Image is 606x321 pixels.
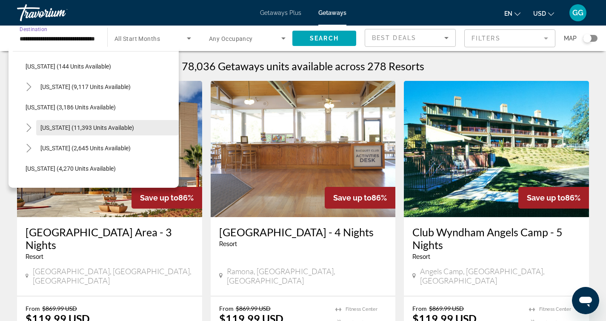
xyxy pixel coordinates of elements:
button: [US_STATE] (4,270 units available) [21,161,179,176]
a: Travorium [17,2,102,24]
span: GG [572,9,583,17]
button: Toggle New Hampshire (2,645 units available) [21,141,36,156]
button: Toggle Nevada (11,393 units available) [21,120,36,135]
a: Getaways [318,9,346,16]
span: Map [564,32,577,44]
iframe: Button to launch messaging window [572,287,599,314]
button: Change language [504,7,520,20]
span: Destination [20,26,47,32]
a: Getaways Plus [260,9,301,16]
img: DN85O01X.jpg [211,81,396,217]
div: 86% [325,187,395,209]
a: [GEOGRAPHIC_DATA] Area - 3 Nights [26,226,194,251]
span: Save up to [140,193,178,202]
button: [US_STATE] (9,117 units available) [36,79,179,95]
span: Resort [26,253,43,260]
button: [US_STATE] (144 units available) [21,59,179,74]
span: Resort [219,241,237,247]
button: Filter [464,29,555,48]
h1: 78,036 Getaways units available across 278 Resorts [182,60,424,72]
div: 86% [131,187,202,209]
span: en [504,10,512,17]
span: [US_STATE] (144 units available) [26,63,111,70]
button: User Menu [567,4,589,22]
span: Best Deals [372,34,416,41]
span: $869.99 USD [429,305,464,312]
span: $869.99 USD [42,305,77,312]
button: [US_STATE] (980 units available) [21,38,179,54]
span: Ramona, [GEOGRAPHIC_DATA], [GEOGRAPHIC_DATA] [227,267,387,285]
span: From [412,305,427,312]
span: From [219,305,234,312]
img: 5489E01X.jpg [404,81,589,217]
span: [GEOGRAPHIC_DATA], [GEOGRAPHIC_DATA], [GEOGRAPHIC_DATA] [33,267,194,285]
span: Search [310,35,339,42]
span: [US_STATE] (2,645 units available) [40,145,131,152]
span: [US_STATE] (4,270 units available) [26,165,116,172]
span: All Start Months [114,35,160,42]
span: Any Occupancy [209,35,253,42]
span: Fitness Center [539,307,571,312]
span: From [26,305,40,312]
button: Search [292,31,356,46]
span: [US_STATE] (11,393 units available) [40,124,134,131]
button: [US_STATE] (2,645 units available) [36,140,179,156]
span: [US_STATE] (3,186 units available) [26,104,116,111]
span: Save up to [333,193,372,202]
a: [GEOGRAPHIC_DATA] - 4 Nights [219,226,387,238]
span: Fitness Center [346,307,377,312]
a: Club Wyndham Angels Camp - 5 Nights [412,226,580,251]
span: USD [533,10,546,17]
button: [US_STATE] (11,393 units available) [36,120,179,135]
span: $869.99 USD [236,305,271,312]
mat-select: Sort by [372,33,449,43]
span: Angels Camp, [GEOGRAPHIC_DATA], [GEOGRAPHIC_DATA] [420,267,580,285]
span: [US_STATE] (9,117 units available) [40,83,131,90]
span: Resort [412,253,430,260]
button: Toggle Missouri (9,117 units available) [21,80,36,95]
div: 86% [518,187,589,209]
span: Save up to [527,193,565,202]
button: [US_STATE] (2,347 units available) [21,181,179,197]
button: Change currency [533,7,554,20]
button: [US_STATE] (3,186 units available) [21,100,179,115]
